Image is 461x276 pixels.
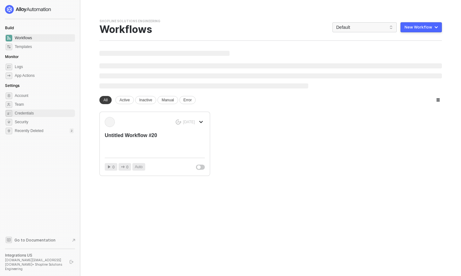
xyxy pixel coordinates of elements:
span: Settings [5,83,19,88]
div: Error [179,96,196,104]
span: security [6,119,12,125]
span: credentials [6,110,12,117]
span: Monitor [5,54,19,59]
span: 0 [112,164,115,170]
span: settings [6,128,12,134]
div: [DOMAIN_NAME][EMAIL_ADDRESS][DOMAIN_NAME] • Shopline Solutions Engineering [5,258,64,271]
span: Workflows [15,34,74,42]
span: icon-logs [6,64,12,70]
img: logo [5,5,51,14]
span: Team [15,101,74,108]
div: New Workflow [405,25,432,30]
span: Templates [15,43,74,50]
div: Integrations US [5,253,64,258]
span: marketplace [6,44,12,50]
span: Default [336,23,393,32]
div: All [99,96,112,104]
a: logo [5,5,75,14]
span: Security [15,118,74,126]
span: icon-app-actions [6,72,12,79]
span: Auto [135,164,143,170]
div: [DATE] [183,119,195,125]
span: Recently Deleted [15,128,43,134]
span: Build [5,25,14,30]
div: Shopline Solutions Engineering [99,19,160,24]
div: Manual [157,96,178,104]
span: icon-arrow-down [199,120,203,124]
div: Untitled Workflow #20 [105,132,185,153]
a: Knowledge Base [5,236,75,244]
span: logout [70,260,73,264]
span: document-arrow [71,237,77,243]
span: Logs [15,63,74,71]
span: Credentials [15,109,74,117]
span: documentation [6,237,12,243]
span: icon-success-page [176,119,182,125]
span: settings [6,93,12,99]
div: Workflows [99,24,191,35]
span: dashboard [6,35,12,41]
span: Go to Documentation [14,237,56,243]
span: Account [15,92,74,99]
span: 0 [126,164,129,170]
button: New Workflow [400,22,442,32]
div: App Actions [15,73,34,78]
span: team [6,101,12,108]
div: 2 [70,128,74,133]
div: Active [115,96,134,104]
span: icon-app-actions [121,165,125,169]
div: Inactive [135,96,156,104]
